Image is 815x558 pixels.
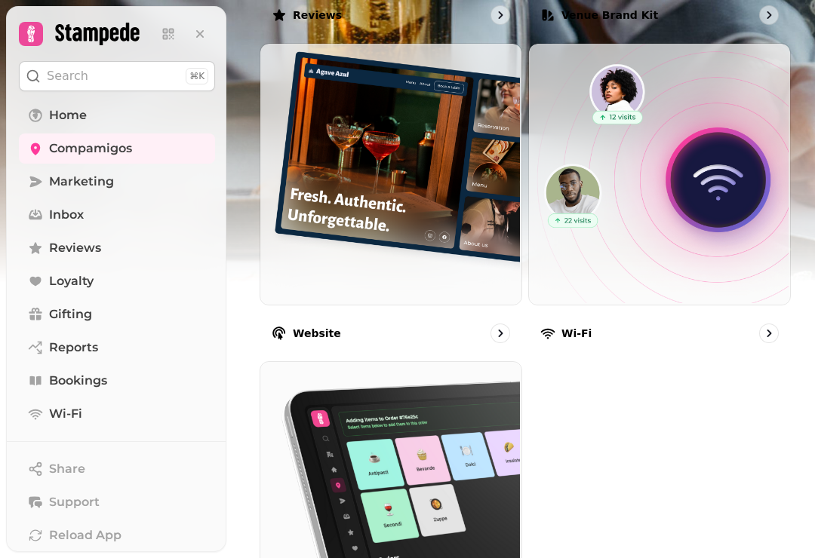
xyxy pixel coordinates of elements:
a: Wi-FiWi-Fi [528,43,791,355]
img: Website [259,42,520,303]
button: Reload App [19,520,215,550]
div: ⌘K [186,68,208,84]
p: Website [293,326,341,341]
button: Search⌘K [19,61,215,91]
a: Bookings [19,366,215,396]
svg: go to [493,326,508,341]
span: Bookings [49,372,107,390]
button: Support [19,487,215,517]
p: Search [47,67,88,85]
span: Reviews [49,239,101,257]
p: Reviews [293,8,342,23]
p: Wi-Fi [561,326,592,341]
span: Support [49,493,100,511]
span: Gifting [49,305,92,323]
span: Share [49,460,85,478]
span: Wi-Fi [49,405,82,423]
svg: go to [493,8,508,23]
span: Inbox [49,206,84,224]
span: Marketing [49,173,114,191]
a: Loyalty [19,266,215,296]
a: Marketing [19,167,215,197]
span: Compamigos [49,139,132,158]
span: Home [49,106,87,124]
a: WebsiteWebsite [260,43,522,355]
span: Reports [49,339,98,357]
a: Compamigos [19,133,215,164]
svg: go to [761,326,777,341]
a: Gifting [19,299,215,330]
a: Reports [19,333,215,363]
p: Venue brand kit [561,8,658,23]
img: Wi-Fi [527,42,789,303]
a: Home [19,100,215,130]
a: Wi-Fi [19,399,215,429]
svg: go to [761,8,777,23]
span: Loyalty [49,272,94,290]
a: Inbox [19,200,215,230]
button: Share [19,454,215,484]
span: Reload App [49,526,121,544]
a: Reviews [19,233,215,263]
